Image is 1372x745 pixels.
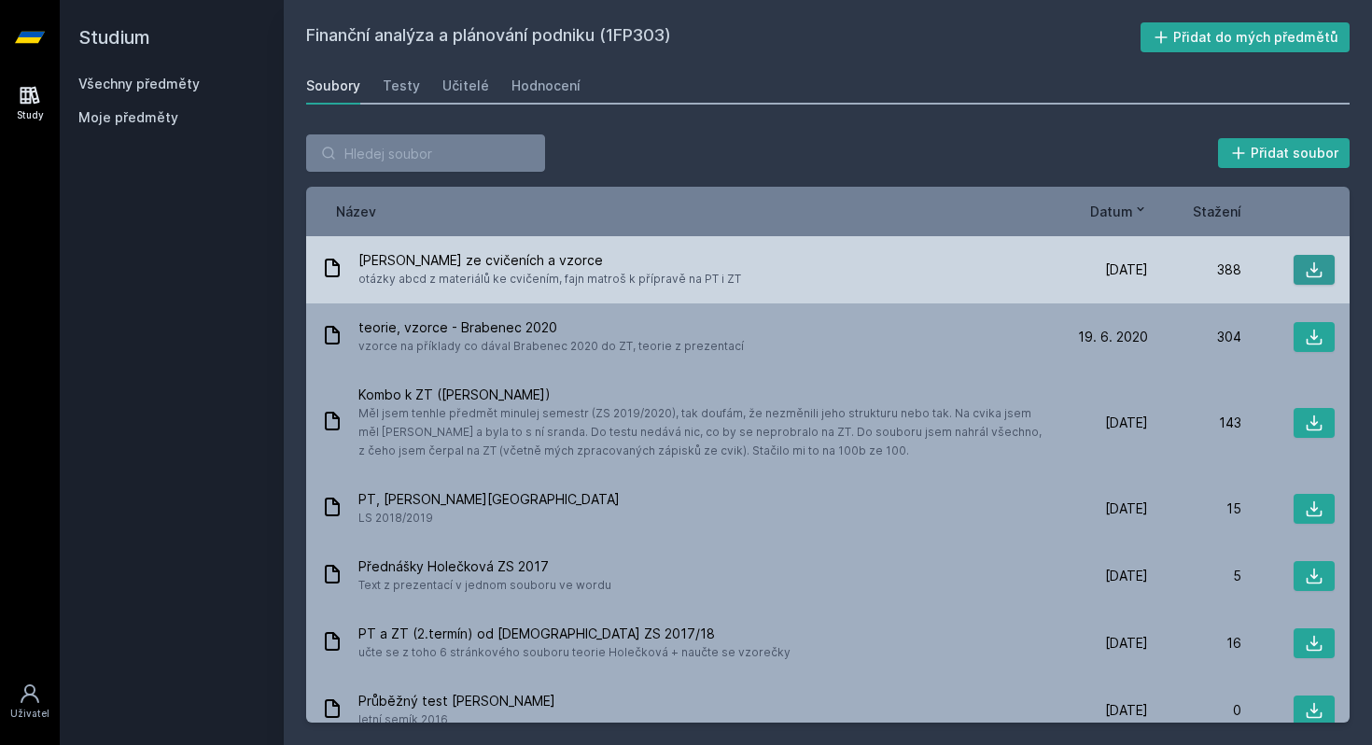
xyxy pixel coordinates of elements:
[358,318,744,337] span: teorie, vzorce - Brabenec 2020
[78,76,200,91] a: Všechny předměty
[358,386,1047,404] span: Kombo k ZT ([PERSON_NAME])
[1193,202,1241,221] button: Stažení
[1105,499,1148,518] span: [DATE]
[306,134,545,172] input: Hledej soubor
[358,692,555,710] span: Průběžný test [PERSON_NAME]
[78,108,178,127] span: Moje předměty
[1090,202,1133,221] span: Datum
[358,710,555,729] span: letní semík 2016
[1105,634,1148,653] span: [DATE]
[383,67,420,105] a: Testy
[1148,634,1241,653] div: 16
[1090,202,1148,221] button: Datum
[358,337,744,356] span: vzorce na příklady co dával Brabenec 2020 do ZT, teorie z prezentací
[511,77,581,95] div: Hodnocení
[17,108,44,122] div: Study
[511,67,581,105] a: Hodnocení
[358,490,620,509] span: PT, [PERSON_NAME][GEOGRAPHIC_DATA]
[1218,138,1351,168] button: Přidat soubor
[442,77,489,95] div: Učitelé
[4,75,56,132] a: Study
[442,67,489,105] a: Učitelé
[358,251,741,270] span: [PERSON_NAME] ze cvičeních a vzorce
[306,77,360,95] div: Soubory
[358,576,611,595] span: Text z prezentací v jednom souboru ve wordu
[383,77,420,95] div: Testy
[1105,567,1148,585] span: [DATE]
[1148,328,1241,346] div: 304
[1148,260,1241,279] div: 388
[306,22,1141,52] h2: Finanční analýza a plánování podniku (1FP303)
[1105,260,1148,279] span: [DATE]
[1148,499,1241,518] div: 15
[1148,567,1241,585] div: 5
[1141,22,1351,52] button: Přidat do mých předmětů
[358,509,620,527] span: LS 2018/2019
[358,557,611,576] span: Přednášky Holečková ZS 2017
[358,270,741,288] span: otázky abcd z materiálů ke cvičením, fajn matroš k přípravě na PT i ZT
[10,707,49,721] div: Uživatel
[1148,701,1241,720] div: 0
[358,404,1047,460] span: Měl jsem tenhle předmět minulej semestr (ZS 2019/2020), tak doufám, že nezměnili jeho strukturu n...
[1078,328,1148,346] span: 19. 6. 2020
[1148,414,1241,432] div: 143
[336,202,376,221] button: Název
[358,625,791,643] span: PT a ZT (2.termín) od [DEMOGRAPHIC_DATA] ZS 2017/18
[1105,701,1148,720] span: [DATE]
[358,643,791,662] span: učte se z toho 6 stránkového souboru teorie Holečková + naučte se vzorečky
[4,673,56,730] a: Uživatel
[306,67,360,105] a: Soubory
[1105,414,1148,432] span: [DATE]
